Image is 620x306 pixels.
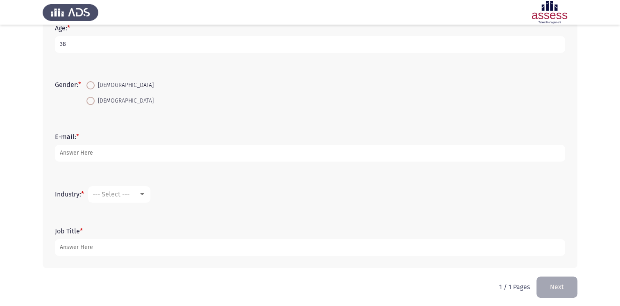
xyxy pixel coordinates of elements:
[55,36,565,53] input: add answer text
[93,190,129,198] span: --- Select ---
[55,133,79,141] label: E-mail:
[55,24,70,32] label: Age:
[522,1,577,24] img: Assessment logo of ASSESS English Assessment - RME - Intermediate
[55,145,565,162] input: add answer text
[499,283,530,291] p: 1 / 1 Pages
[55,239,565,256] input: add answer text
[55,81,81,89] label: Gender:
[536,276,577,297] button: load next page
[95,80,154,90] span: [DEMOGRAPHIC_DATA]
[43,1,98,24] img: Assess Talent Management logo
[55,190,84,198] label: Industry:
[55,227,83,235] label: Job Title
[95,96,154,106] span: [DEMOGRAPHIC_DATA]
